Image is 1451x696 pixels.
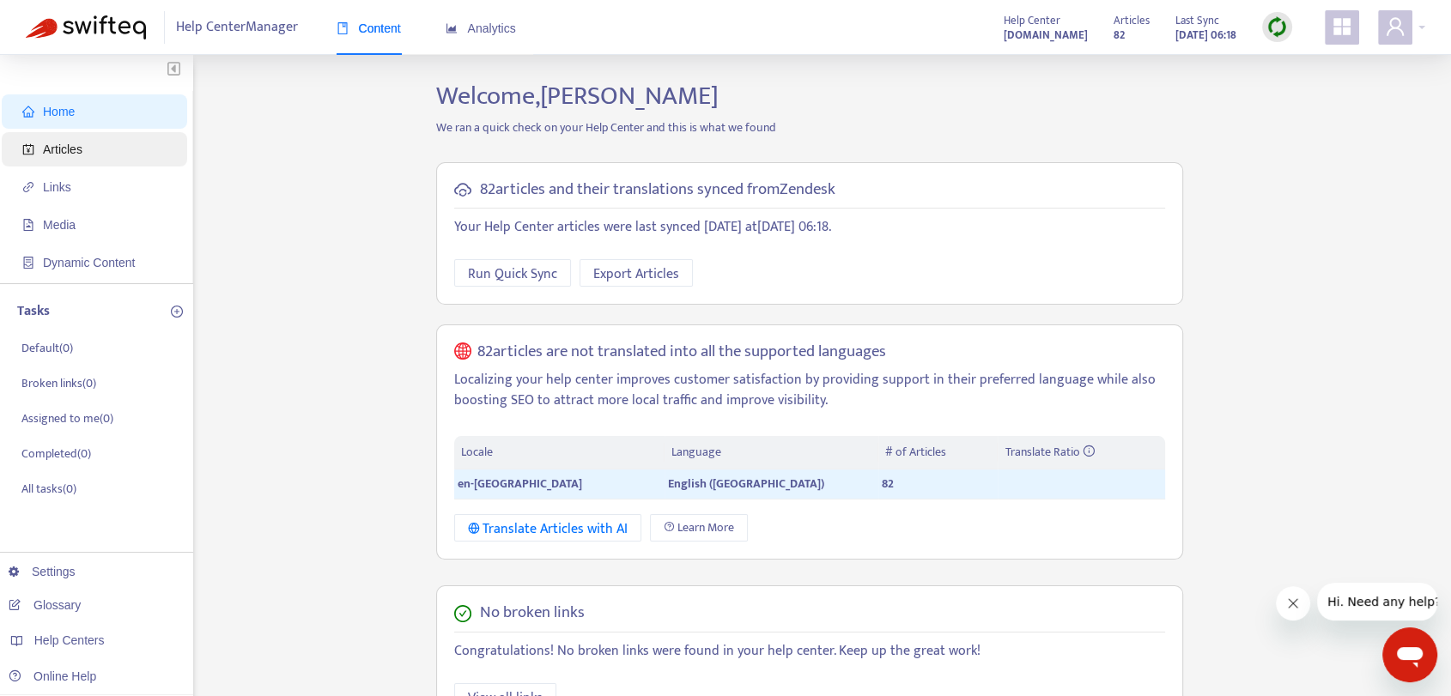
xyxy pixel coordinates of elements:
[1004,11,1060,30] span: Help Center
[446,21,516,35] span: Analytics
[22,219,34,231] span: file-image
[454,342,471,362] span: global
[480,180,835,200] h5: 82 articles and their translations synced from Zendesk
[43,142,82,156] span: Articles
[17,301,50,322] p: Tasks
[1114,26,1125,45] strong: 82
[1114,11,1150,30] span: Articles
[454,514,642,542] button: Translate Articles with AI
[650,514,748,542] a: Learn More
[337,22,349,34] span: book
[454,641,1165,662] p: Congratulations! No broken links were found in your help center. Keep up the great work!
[665,436,877,469] th: Language
[43,105,75,118] span: Home
[480,603,585,623] h5: No broken links
[580,259,693,287] button: Export Articles
[677,518,734,537] span: Learn More
[21,374,96,392] p: Broken links ( 0 )
[1266,16,1288,38] img: sync.dc5367851b00ba804db3.png
[22,143,34,155] span: account-book
[1004,26,1088,45] strong: [DOMAIN_NAME]
[176,11,298,44] span: Help Center Manager
[878,436,999,469] th: # of Articles
[454,259,571,287] button: Run Quick Sync
[22,181,34,193] span: link
[454,217,1165,238] p: Your Help Center articles were last synced [DATE] at [DATE] 06:18 .
[446,22,458,34] span: area-chart
[9,598,81,612] a: Glossary
[43,218,76,232] span: Media
[43,256,135,269] span: Dynamic Content
[423,118,1196,136] p: We ran a quick check on your Help Center and this is what we found
[43,180,71,194] span: Links
[454,605,471,622] span: check-circle
[1005,443,1157,462] div: Translate Ratio
[454,181,471,198] span: cloud-sync
[468,518,628,540] div: Translate Articles with AI
[668,474,824,493] span: English ([GEOGRAPHIC_DATA])
[34,633,105,647] span: Help Centers
[1004,25,1088,45] a: [DOMAIN_NAME]
[477,342,886,362] h5: 82 articles are not translated into all the supported languages
[1175,11,1219,30] span: Last Sync
[21,339,73,357] p: Default ( 0 )
[454,436,665,469] th: Locale
[22,257,34,269] span: container
[9,565,76,578] a: Settings
[468,263,557,285] span: Run Quick Sync
[1276,586,1310,620] iframe: Close message
[1382,627,1437,682] iframe: Button to launch messaging window
[1175,26,1236,45] strong: [DATE] 06:18
[22,106,34,118] span: home
[454,370,1165,411] p: Localizing your help center improves customer satisfaction by providing support in their preferre...
[337,21,401,35] span: Content
[436,75,719,118] span: Welcome, [PERSON_NAME]
[458,474,582,493] span: en-[GEOGRAPHIC_DATA]
[9,669,96,683] a: Online Help
[1332,16,1352,37] span: appstore
[1317,583,1437,620] iframe: Message from company
[26,15,146,39] img: Swifteq
[1385,16,1405,37] span: user
[593,263,679,285] span: Export Articles
[21,445,91,463] p: Completed ( 0 )
[882,474,894,493] span: 82
[21,480,76,498] p: All tasks ( 0 )
[171,306,183,318] span: plus-circle
[10,12,124,26] span: Hi. Need any help?
[21,409,113,427] p: Assigned to me ( 0 )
